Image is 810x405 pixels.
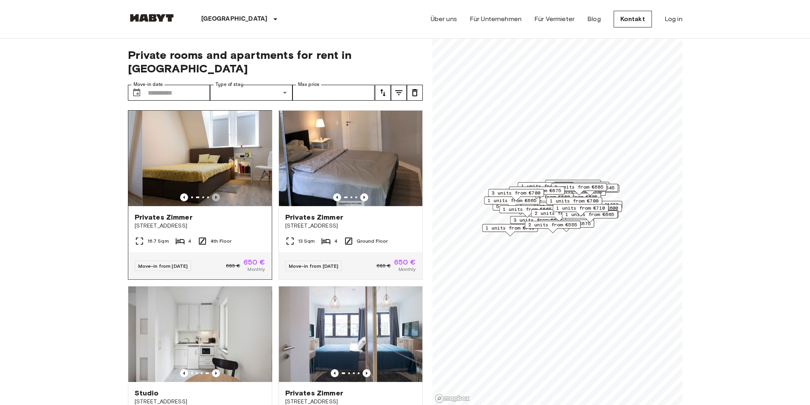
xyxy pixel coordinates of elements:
button: Previous image [212,193,220,201]
div: Map marker [531,209,587,222]
span: [STREET_ADDRESS] [285,222,416,230]
span: 2 units from €545 [566,184,614,191]
span: Ground Floor [357,238,388,245]
div: Map marker [553,204,608,216]
span: 12 units from €600 [567,204,618,212]
div: Map marker [510,216,566,228]
div: Map marker [538,220,594,232]
a: Mapbox logo [435,394,470,403]
span: Move-in from [DATE] [289,263,339,269]
button: Previous image [180,193,188,201]
div: Map marker [563,210,618,222]
span: 13 Sqm [298,238,315,245]
div: Map marker [553,182,609,194]
span: [STREET_ADDRESS] [135,222,265,230]
span: 685 € [226,262,240,269]
span: Monthly [247,266,265,273]
span: 9 units from €1020 [567,201,618,208]
span: 1 units from €665 [565,211,614,218]
span: 3 units from €600 [514,216,562,224]
span: 3 units from €700 [492,189,540,197]
span: 1 units from €650 [549,180,597,187]
span: 2 units from €690 [535,210,583,217]
span: 4th Floor [210,238,231,245]
button: tune [407,85,423,101]
label: Type of stay [216,81,243,88]
div: Map marker [546,197,602,209]
button: Previous image [212,369,220,377]
button: Previous image [363,369,371,377]
a: Über uns [431,14,457,24]
button: Previous image [360,193,368,201]
span: Move-in from [DATE] [138,263,188,269]
a: Kontakt [614,11,652,27]
div: Map marker [562,210,618,223]
div: Map marker [488,189,544,201]
button: Choose date [129,85,145,101]
p: [GEOGRAPHIC_DATA] [201,14,268,24]
span: 5 units from €655 [496,203,545,210]
div: Map marker [563,201,622,213]
a: Für Unternehmen [470,14,522,24]
span: 1 units from €675 [512,187,561,194]
span: 1 units from €665 [503,206,551,213]
span: Private rooms and apartments for rent in [GEOGRAPHIC_DATA] [128,48,423,75]
button: Previous image [333,193,341,201]
span: Privates Zimmer [135,212,192,222]
div: Map marker [499,205,555,218]
div: Map marker [563,204,622,216]
span: 1 units from €700 [486,224,534,232]
span: 1 units from €700 [550,197,598,204]
span: Privates Zimmer [285,388,343,398]
span: 4 [334,238,337,245]
span: 2 units from €675 [542,220,590,227]
span: 685 € [377,262,391,269]
label: Max price [298,81,320,88]
span: 16.7 Sqm [147,238,169,245]
span: Privates Zimmer [285,212,343,222]
div: Map marker [551,183,607,195]
div: Map marker [518,193,573,205]
div: Map marker [563,185,619,197]
div: Map marker [525,221,581,233]
button: Previous image [331,369,339,377]
div: Map marker [562,184,618,196]
img: Marketing picture of unit DE-04-042-001-02HF [279,286,422,382]
img: Marketing picture of unit DE-04-038-001-03HF [279,111,422,206]
span: 4 [188,238,191,245]
div: Map marker [482,224,538,236]
label: Move-in date [133,81,163,88]
div: Map marker [484,197,540,209]
button: tune [375,85,391,101]
span: 1 units from €615 [557,182,606,189]
span: 650 € [394,259,416,266]
img: Habyt [128,14,176,22]
div: Map marker [545,180,601,192]
div: Map marker [509,187,565,199]
div: Map marker [518,182,573,195]
a: Log in [665,14,683,24]
span: Studio [135,388,159,398]
button: tune [391,85,407,101]
span: 1 units from €685 [521,183,570,190]
span: 650 € [243,259,265,266]
span: Monthly [398,266,416,273]
a: Blog [587,14,601,24]
span: 2 units from €555 [528,221,577,228]
span: 1 units from €665 [488,197,536,204]
button: Previous image [180,369,188,377]
a: Marketing picture of unit DE-04-038-001-03HFPrevious imagePrevious imagePrivates Zimmer[STREET_AD... [278,110,423,280]
span: 2 units from €685 [555,183,603,191]
span: 1 units from €710 [556,204,605,212]
img: Marketing picture of unit DE-04-070-006-01 [128,286,272,382]
a: Marketing picture of unit DE-04-013-001-01HFMarketing picture of unit DE-04-013-001-01HFPrevious ... [128,110,272,280]
img: Marketing picture of unit DE-04-013-001-01HF [142,111,286,206]
a: Für Vermieter [534,14,575,24]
